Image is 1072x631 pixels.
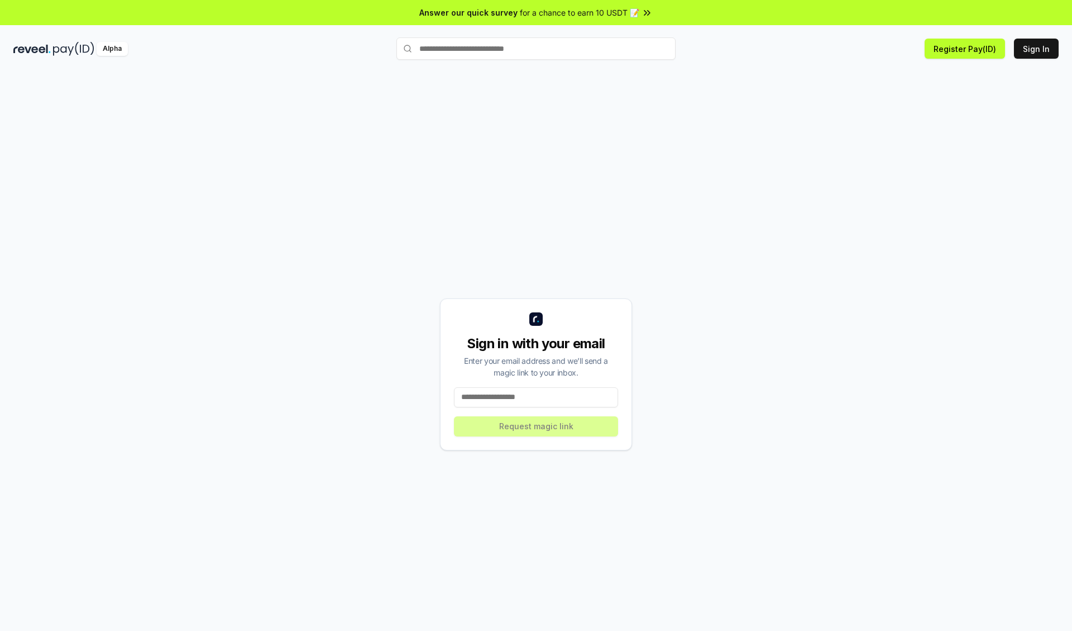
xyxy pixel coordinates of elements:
div: Sign in with your email [454,335,618,353]
button: Register Pay(ID) [925,39,1005,59]
img: pay_id [53,42,94,56]
span: Answer our quick survey [419,7,518,18]
img: logo_small [529,312,543,326]
div: Enter your email address and we’ll send a magic link to your inbox. [454,355,618,378]
button: Sign In [1014,39,1059,59]
img: reveel_dark [13,42,51,56]
span: for a chance to earn 10 USDT 📝 [520,7,639,18]
div: Alpha [97,42,128,56]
